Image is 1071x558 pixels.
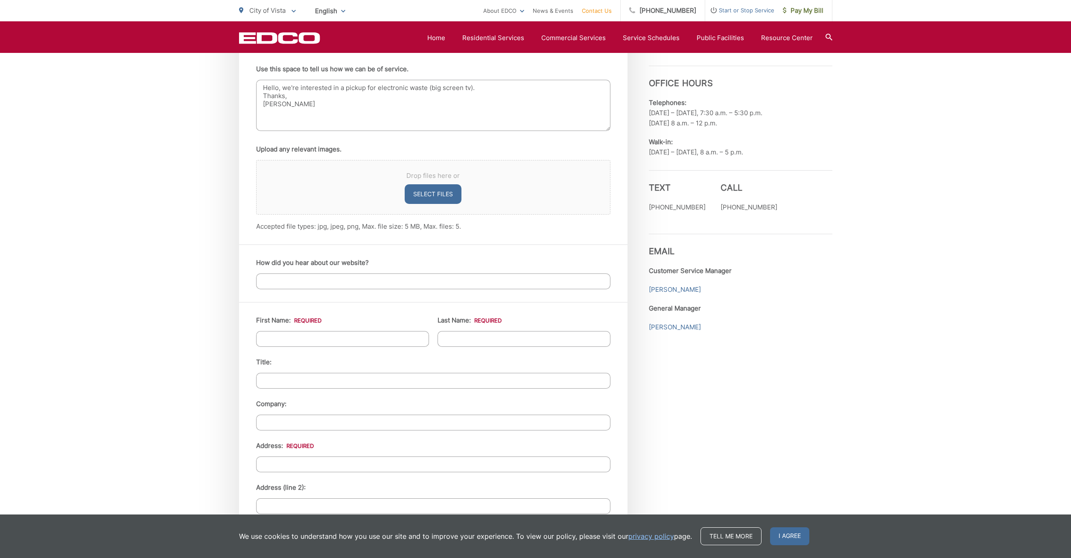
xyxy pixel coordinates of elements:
[649,267,732,275] strong: Customer Service Manager
[761,33,813,43] a: Resource Center
[256,259,369,267] label: How did you hear about our website?
[649,183,706,193] h3: Text
[628,531,674,541] a: privacy policy
[649,66,832,88] h3: Office Hours
[462,33,524,43] a: Residential Services
[483,6,524,16] a: About EDCO
[256,65,409,73] label: Use this space to tell us how we can be of service.
[541,33,606,43] a: Commercial Services
[256,317,321,324] label: First Name:
[649,98,832,128] p: [DATE] – [DATE], 7:30 a.m. – 5:30 p.m. [DATE] 8 a.m. – 12 p.m.
[649,99,686,107] b: Telephones:
[649,234,832,256] h3: Email
[649,202,706,212] p: [PHONE_NUMBER]
[256,484,306,491] label: Address (line 2):
[533,6,573,16] a: News & Events
[649,322,701,332] a: [PERSON_NAME]
[309,3,352,18] span: English
[721,202,777,212] p: [PHONE_NUMBER]
[256,358,271,366] label: Title:
[239,32,320,44] a: EDCD logo. Return to the homepage.
[721,183,777,193] h3: Call
[623,33,680,43] a: Service Schedules
[438,317,502,324] label: Last Name:
[582,6,612,16] a: Contact Us
[239,531,692,541] p: We use cookies to understand how you use our site and to improve your experience. To view our pol...
[256,145,341,153] label: Upload any relevant images.
[267,171,600,181] span: Drop files here or
[427,33,445,43] a: Home
[649,138,673,146] b: Walk-in:
[649,304,701,312] strong: General Manager
[256,442,314,450] label: Address:
[649,137,832,157] p: [DATE] – [DATE], 8 a.m. – 5 p.m.
[697,33,744,43] a: Public Facilities
[649,285,701,295] a: [PERSON_NAME]
[700,527,762,545] a: Tell me more
[405,184,461,204] button: select files, upload any relevant images.
[256,222,461,230] span: Accepted file types: jpg, jpeg, png, Max. file size: 5 MB, Max. files: 5.
[783,6,823,16] span: Pay My Bill
[770,527,809,545] span: I agree
[249,6,286,15] span: City of Vista
[256,400,286,408] label: Company:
